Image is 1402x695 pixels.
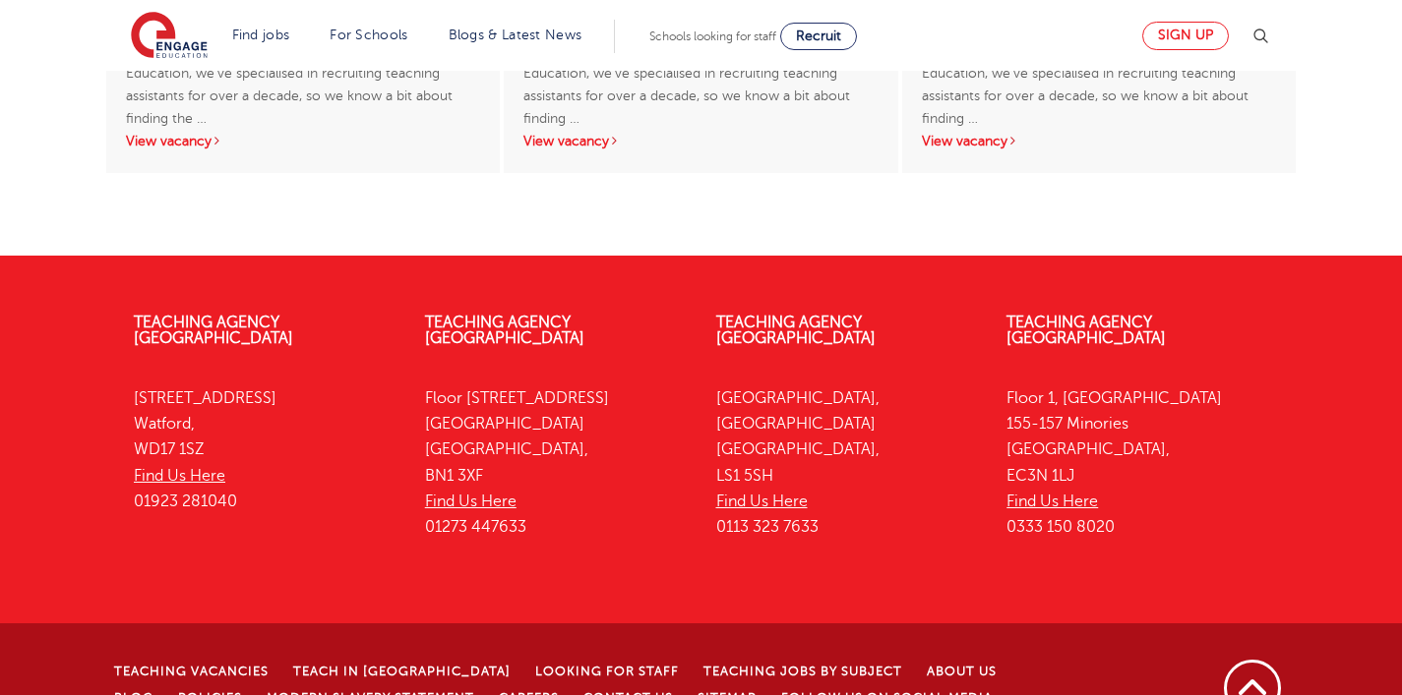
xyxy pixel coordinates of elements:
a: Recruit [780,23,857,50]
span: Recruit [796,29,841,43]
a: Teaching Agency [GEOGRAPHIC_DATA] [1006,314,1166,347]
a: About Us [927,665,997,678]
a: Sign up [1142,22,1229,50]
span: Schools looking for staff [649,29,776,43]
img: Engage Education [131,12,208,61]
a: View vacancy [523,134,620,148]
a: Teaching Agency [GEOGRAPHIC_DATA] [134,314,293,347]
a: Find Us Here [1006,492,1098,510]
a: Teaching Agency [GEOGRAPHIC_DATA] [716,314,876,347]
a: Blogs & Latest News [449,28,582,42]
a: Teaching Agency [GEOGRAPHIC_DATA] [425,314,584,347]
a: Looking for staff [535,665,679,678]
a: View vacancy [922,134,1018,148]
a: For Schools [330,28,407,42]
a: View vacancy [126,134,222,148]
a: Teaching Vacancies [114,665,269,678]
p: Floor 1, [GEOGRAPHIC_DATA] 155-157 Minories [GEOGRAPHIC_DATA], EC3N 1LJ 0333 150 8020 [1006,385,1268,541]
a: Find Us Here [134,467,225,485]
a: Teach in [GEOGRAPHIC_DATA] [293,665,511,678]
p: [GEOGRAPHIC_DATA], [GEOGRAPHIC_DATA] [GEOGRAPHIC_DATA], LS1 5SH 0113 323 7633 [716,385,978,541]
p: Floor [STREET_ADDRESS] [GEOGRAPHIC_DATA] [GEOGRAPHIC_DATA], BN1 3XF 01273 447633 [425,385,687,541]
a: Find Us Here [425,492,517,510]
a: Find jobs [232,28,290,42]
p: [STREET_ADDRESS] Watford, WD17 1SZ 01923 281040 [134,385,396,514]
a: Teaching jobs by subject [703,665,902,678]
a: Find Us Here [716,492,808,510]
